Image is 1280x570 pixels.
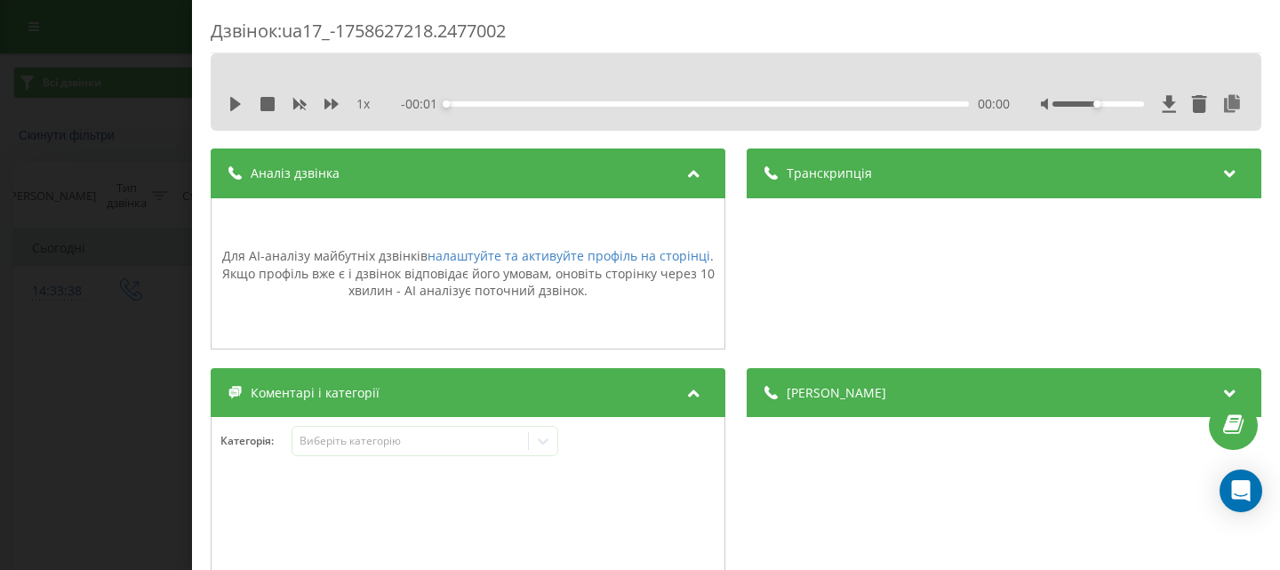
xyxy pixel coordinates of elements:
span: Аналіз дзвінка [251,165,340,182]
span: Транскрипція [787,165,872,182]
span: 00:00 [978,95,1010,113]
div: Виберіть категорію [300,434,522,448]
span: 1 x [356,95,370,113]
span: [PERSON_NAME] [787,384,886,402]
h4: Категорія : [220,435,292,447]
div: Accessibility label [443,100,450,108]
div: Accessibility label [1093,100,1100,108]
div: Для AI-аналізу майбутніх дзвінків . Якщо профіль вже є і дзвінок відповідає його умовам, оновіть ... [220,247,716,300]
div: Open Intercom Messenger [1220,470,1262,512]
span: - 00:01 [401,95,446,113]
a: налаштуйте та активуйте профіль на сторінці [428,247,710,264]
span: Коментарі і категорії [251,384,380,402]
div: Дзвінок : ua17_-1758627218.2477002 [211,19,1261,53]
